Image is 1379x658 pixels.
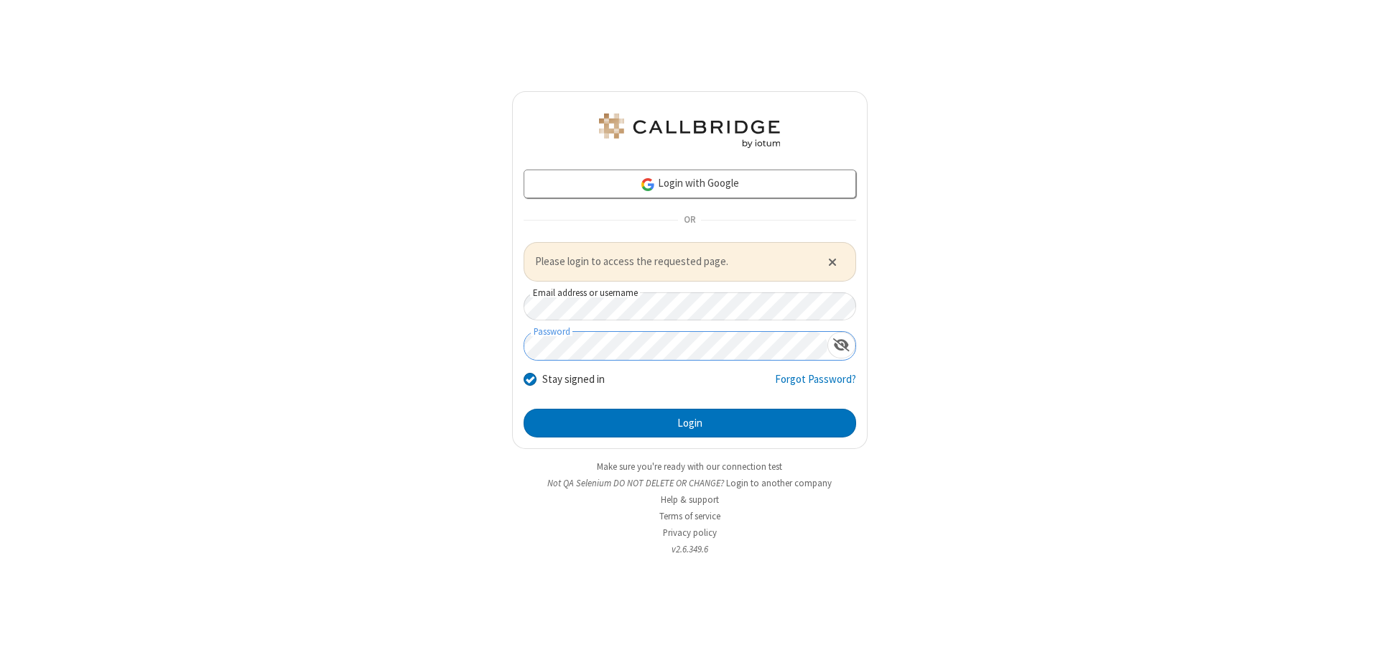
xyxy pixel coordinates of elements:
[524,332,827,360] input: Password
[524,292,856,320] input: Email address or username
[524,409,856,437] button: Login
[596,113,783,148] img: QA Selenium DO NOT DELETE OR CHANGE
[661,493,719,506] a: Help & support
[542,371,605,388] label: Stay signed in
[663,527,717,539] a: Privacy policy
[659,510,720,522] a: Terms of service
[640,177,656,193] img: google-icon.png
[512,542,868,556] li: v2.6.349.6
[512,476,868,490] li: Not QA Selenium DO NOT DELETE OR CHANGE?
[726,476,832,490] button: Login to another company
[775,371,856,399] a: Forgot Password?
[820,251,844,272] button: Close alert
[827,332,855,358] div: Show password
[678,210,701,231] span: OR
[535,254,810,270] span: Please login to access the requested page.
[524,170,856,198] a: Login with Google
[597,460,782,473] a: Make sure you're ready with our connection test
